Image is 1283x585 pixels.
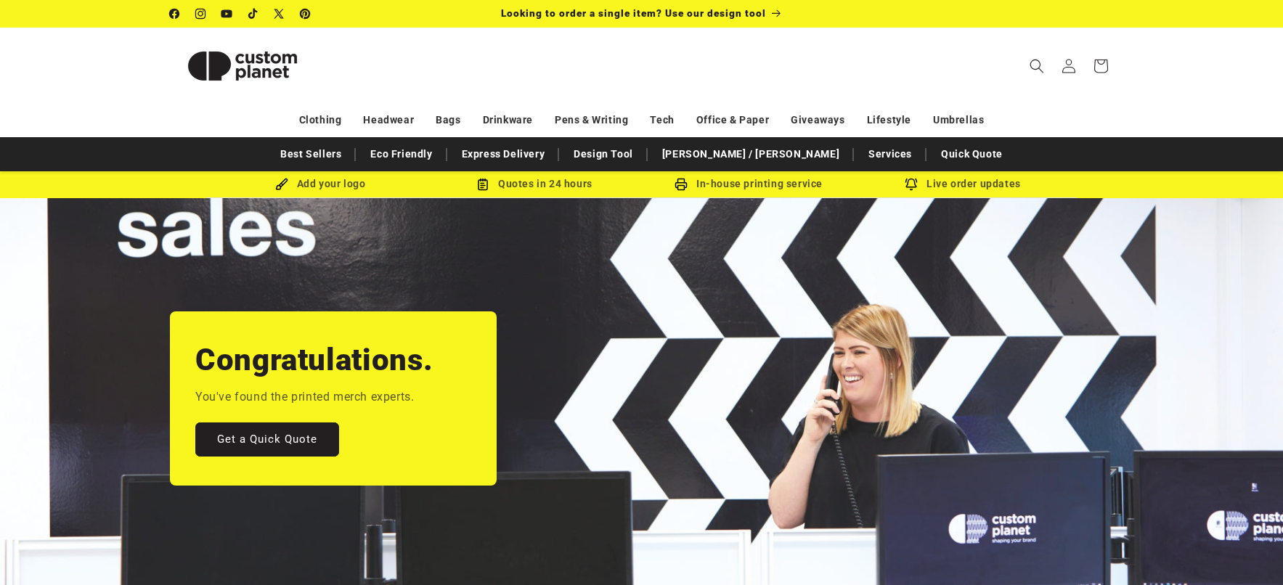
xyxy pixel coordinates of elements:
h2: Congratulations. [195,340,433,380]
a: Giveaways [791,107,844,133]
summary: Search [1021,50,1053,82]
div: Add your logo [213,175,428,193]
a: Tech [650,107,674,133]
a: Express Delivery [455,142,553,167]
img: Brush Icon [275,178,288,191]
a: Pens & Writing [555,107,628,133]
span: Looking to order a single item? Use our design tool [501,7,766,19]
a: Lifestyle [867,107,911,133]
a: Quick Quote [934,142,1010,167]
a: Best Sellers [273,142,349,167]
a: Custom Planet [164,28,320,104]
div: In-house printing service [642,175,856,193]
img: In-house printing [675,178,688,191]
a: Get a Quick Quote [195,422,339,457]
img: Order updates [905,178,918,191]
a: [PERSON_NAME] / [PERSON_NAME] [655,142,847,167]
a: Eco Friendly [363,142,439,167]
a: Office & Paper [696,107,769,133]
a: Bags [436,107,460,133]
a: Drinkware [483,107,533,133]
div: Quotes in 24 hours [428,175,642,193]
a: Services [861,142,919,167]
a: Design Tool [566,142,640,167]
a: Clothing [299,107,342,133]
a: Umbrellas [933,107,984,133]
img: Order Updates Icon [476,178,489,191]
div: Live order updates [856,175,1070,193]
p: You've found the printed merch experts. [195,387,414,408]
a: Headwear [363,107,414,133]
img: Custom Planet [170,33,315,99]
